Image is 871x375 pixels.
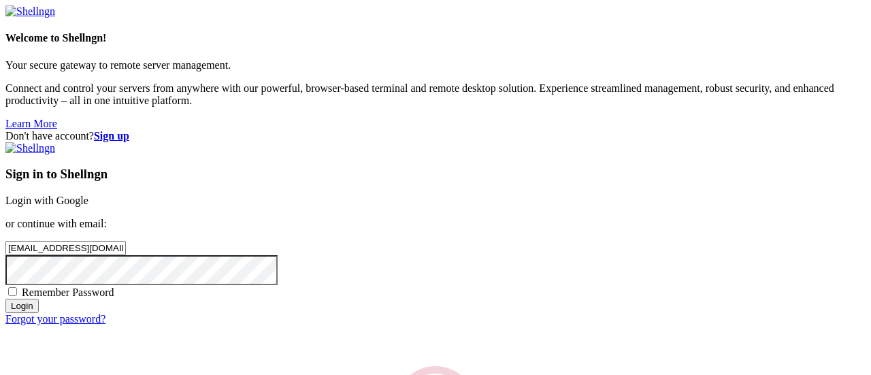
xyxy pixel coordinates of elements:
input: Email address [5,241,126,255]
a: Learn More [5,118,57,129]
input: Login [5,299,39,313]
img: Shellngn [5,142,55,154]
img: Shellngn [5,5,55,18]
input: Remember Password [8,287,17,296]
h4: Welcome to Shellngn! [5,32,866,44]
p: Connect and control your servers from anywhere with our powerful, browser-based terminal and remo... [5,82,866,107]
p: Your secure gateway to remote server management. [5,59,866,71]
span: Remember Password [22,287,114,298]
h3: Sign in to Shellngn [5,167,866,182]
a: Sign up [94,130,129,142]
p: or continue with email: [5,218,866,230]
div: Don't have account? [5,130,866,142]
a: Forgot your password? [5,313,105,325]
a: Login with Google [5,195,88,206]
